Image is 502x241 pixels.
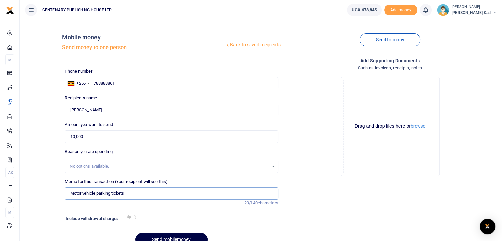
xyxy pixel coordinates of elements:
label: Amount you want to send [65,121,113,128]
input: Enter phone number [65,77,278,89]
div: +256 [76,80,85,86]
div: Drag and drop files here or [344,123,437,129]
li: Toup your wallet [384,5,417,16]
h5: Send money to one person [62,44,225,51]
span: characters [258,200,278,205]
span: 29/140 [244,200,258,205]
a: profile-user [PERSON_NAME] [PERSON_NAME] Cash [437,4,497,16]
a: Send to many [360,33,420,46]
h4: Such as invoices, receipts, notes [284,64,497,72]
label: Reason you are spending [65,148,112,155]
span: Add money [384,5,417,16]
div: Uganda: +256 [65,77,91,89]
span: [PERSON_NAME] Cash [452,10,497,16]
li: Wallet ballance [344,4,384,16]
small: [PERSON_NAME] [452,4,497,10]
div: File Uploader [341,77,440,176]
span: CENTENARY PUBLISHING HOUSE LTD. [40,7,115,13]
a: UGX 678,845 [347,4,382,16]
span: UGX 678,845 [352,7,377,13]
input: Enter extra information [65,187,278,200]
a: logo-small logo-large logo-large [6,7,14,12]
li: M [5,54,14,65]
li: Ac [5,167,14,178]
div: Open Intercom Messenger [480,219,495,234]
img: profile-user [437,4,449,16]
h4: Mobile money [62,34,225,41]
label: Memo for this transaction (Your recipient will see this) [65,178,168,185]
h4: Add supporting Documents [284,57,497,64]
h6: Include withdrawal charges [66,216,133,221]
a: Back to saved recipients [225,39,281,51]
label: Phone number [65,68,92,75]
label: Recipient's name [65,95,97,101]
input: UGX [65,130,278,143]
div: No options available. [70,163,268,170]
button: browse [411,124,425,128]
li: M [5,207,14,218]
img: logo-small [6,6,14,14]
a: Add money [384,7,417,12]
input: MTN & Airtel numbers are validated [65,104,278,116]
